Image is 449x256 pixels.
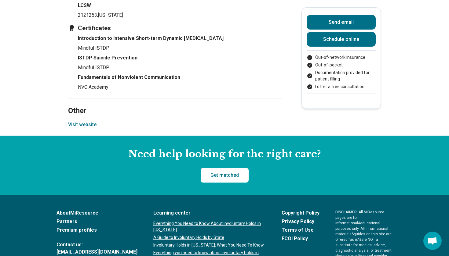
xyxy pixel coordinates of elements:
li: Out-of-network insurance [307,54,376,61]
li: I offer a free consultation [307,84,376,90]
h2: Need help looking for the right care? [5,148,444,161]
h4: LCSW [78,2,282,9]
a: AboutMiResource [57,209,137,217]
p: 2121253 [78,12,282,19]
a: Privacy Policy [282,218,319,225]
span: Contact us: [57,241,137,248]
a: FCOI Policy [282,235,319,242]
a: [EMAIL_ADDRESS][DOMAIN_NAME] [57,248,137,256]
h3: Certificates [68,24,282,32]
p: Mindful ISTDP [78,64,282,71]
a: Everything You Need to Know About Involuntary Holds in [US_STATE] [153,220,266,233]
span: DISCLAIMER [335,210,357,214]
a: Copyright Policy [282,209,319,217]
button: Visit website [68,121,97,128]
a: Involuntary Holds in [US_STATE]: What You Need To Know [153,242,266,248]
h2: Other [68,91,282,116]
ul: Payment options [307,54,376,90]
a: Premium profiles [57,226,137,234]
p: Mindful ISTDP [78,44,282,52]
a: Terms of Use [282,226,319,234]
span: , [US_STATE] [97,12,123,18]
div: Open chat [423,232,442,250]
li: Out-of-pocket [307,62,376,68]
a: Partners [57,218,137,225]
a: A Guide to Involuntary Holds by State [153,234,266,241]
a: Get matched [201,168,249,183]
a: Learning center [153,209,266,217]
h4: ISTDP Suicide Prevention [78,54,282,62]
p: NVC Academy [78,84,282,91]
li: Documentation provided for patient filling [307,69,376,82]
h4: Fundamentals of Nonviolent Communication [78,74,282,81]
h4: Introduction to Intensive Short-term Dynamic [MEDICAL_DATA] [78,35,282,42]
a: Schedule online [307,32,376,47]
button: Send email [307,15,376,30]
